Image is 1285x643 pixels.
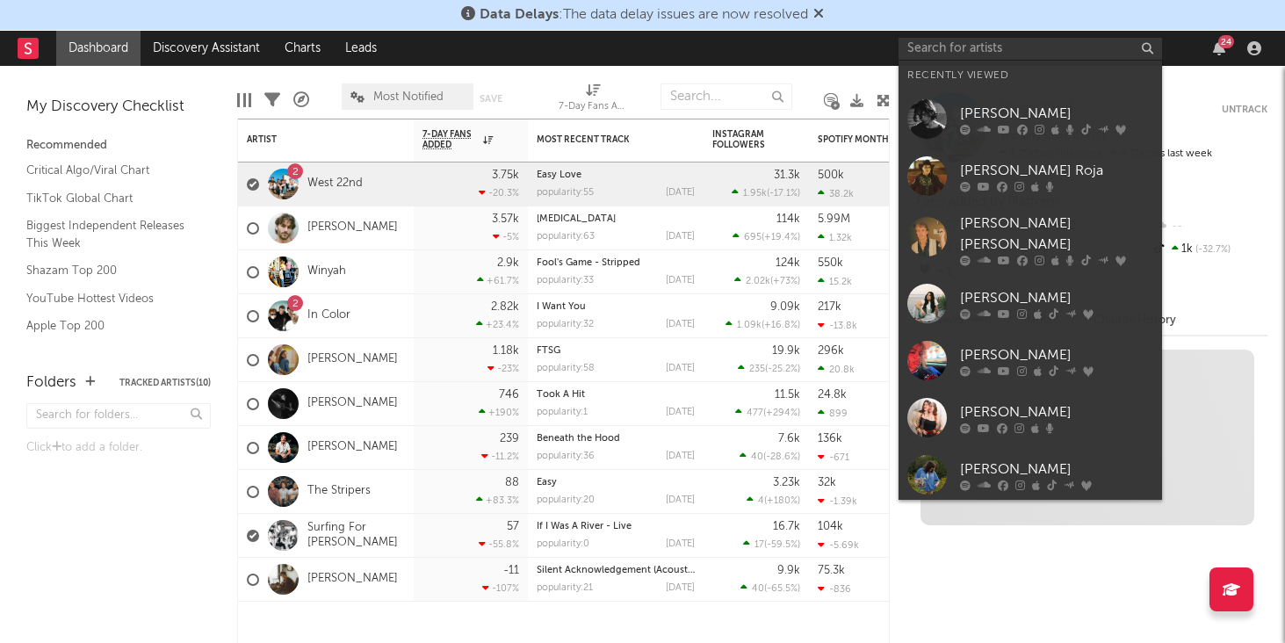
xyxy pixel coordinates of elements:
div: [DATE] [666,276,695,285]
a: FTSG [537,346,560,356]
a: [PERSON_NAME] [PERSON_NAME] [899,205,1162,275]
a: Leads [333,31,389,66]
a: Easy Love [537,170,581,180]
a: If I Was A River - Live [537,522,632,531]
div: popularity: 63 [537,232,595,242]
span: 1.09k [737,321,762,330]
a: [PERSON_NAME] [307,396,398,411]
div: Edit Columns [237,75,251,126]
div: [DATE] [666,495,695,505]
div: 3.75k [492,170,519,181]
span: -25.2 % [768,365,798,374]
div: [PERSON_NAME] [960,459,1153,480]
div: 24 [1218,35,1234,48]
a: [MEDICAL_DATA] [537,214,616,224]
div: -5.69k [818,539,859,551]
div: Recently Viewed [907,65,1153,86]
a: Apple Top 200 [26,316,193,336]
span: 695 [744,233,762,242]
div: Easy [537,478,695,488]
a: [PERSON_NAME] [899,389,1162,446]
a: Took A Hit [537,390,585,400]
a: Winyah [307,264,346,279]
div: 899 [818,408,848,419]
div: popularity: 20 [537,495,595,505]
a: [PERSON_NAME] [307,440,398,455]
div: +23.4 % [476,319,519,330]
span: 7-Day Fans Added [422,129,479,150]
div: ( ) [732,187,800,199]
div: [DATE] [666,539,695,549]
span: +180 % [767,496,798,506]
div: [DATE] [666,364,695,373]
input: Search for artists [899,38,1162,60]
div: 19.9k [772,345,800,357]
div: ( ) [735,407,800,418]
div: ( ) [740,582,800,594]
div: [DATE] [666,583,695,593]
span: -17.1 % [769,189,798,199]
a: Dashboard [56,31,141,66]
div: Folders [26,372,76,394]
div: [DATE] [666,188,695,198]
div: ( ) [733,231,800,242]
div: 32k [818,477,836,488]
span: : The data delay issues are now resolved [480,8,808,22]
div: -13.8k [818,320,857,331]
div: ( ) [740,451,800,462]
div: 746 [499,389,519,401]
div: 75.3k [818,565,845,576]
a: The Stripers [307,484,371,499]
div: Easy Love [537,170,695,180]
div: [PERSON_NAME] [960,103,1153,124]
div: 5.99M [818,213,850,225]
div: popularity: 1 [537,408,588,417]
div: FTSG [537,346,695,356]
span: 2.02k [746,277,770,286]
div: ( ) [747,495,800,506]
span: -32.7 % [1193,245,1231,255]
div: Beneath the Hood [537,434,695,444]
div: 7-Day Fans Added (7-Day Fans Added) [559,97,629,118]
div: [DATE] [666,452,695,461]
div: 16.7k [773,521,800,532]
div: 3.57k [492,213,519,225]
a: [PERSON_NAME] [307,352,398,367]
div: -11.2 % [481,451,519,462]
div: Spotify Monthly Listeners [818,134,949,145]
a: Easy [537,478,557,488]
div: 24.8k [818,389,847,401]
div: I Want You [537,302,695,312]
div: [DATE] [666,320,695,329]
span: 4 [758,496,764,506]
div: 1.18k [493,345,519,357]
div: [PERSON_NAME] [960,344,1153,365]
div: popularity: 33 [537,276,594,285]
a: Shazam Top 200 [26,261,193,280]
div: ( ) [734,275,800,286]
div: 11.5k [775,389,800,401]
span: 40 [751,452,763,462]
a: West 22nd [307,177,363,191]
a: I Want You [537,302,586,312]
a: In Color [307,308,350,323]
button: Tracked Artists(10) [119,379,211,387]
div: If I Was A River - Live [537,522,695,531]
div: -- [1151,215,1267,238]
span: 1.95k [743,189,767,199]
span: -28.6 % [766,452,798,462]
span: 235 [749,365,765,374]
div: -1.39k [818,495,857,507]
div: Most Recent Track [537,134,668,145]
div: 2.82k [491,301,519,313]
span: 17 [754,540,764,550]
div: [PERSON_NAME] [PERSON_NAME] [960,213,1153,256]
div: 20.8k [818,364,855,375]
span: +16.8 % [764,321,798,330]
div: 136k [818,433,842,444]
span: -65.5 % [767,584,798,594]
div: -5 % [493,231,519,242]
span: +19.4 % [764,233,798,242]
div: popularity: 58 [537,364,595,373]
div: 114k [776,213,800,225]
